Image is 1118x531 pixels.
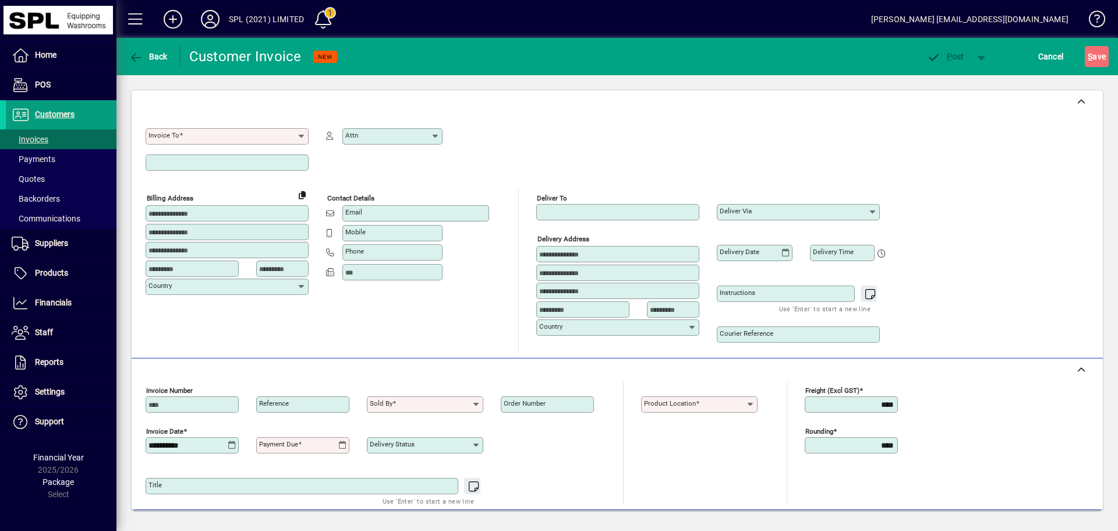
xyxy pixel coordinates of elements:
button: Save [1085,46,1109,67]
a: Reports [6,348,116,377]
div: Customer Invoice [189,47,302,66]
span: Invoices [12,135,48,144]
a: Staff [6,318,116,347]
span: Staff [35,328,53,337]
span: Home [35,50,56,59]
span: P [947,52,952,61]
button: Post [921,46,970,67]
span: Suppliers [35,238,68,248]
a: Quotes [6,169,116,189]
mat-label: Payment due [259,440,298,448]
a: Communications [6,209,116,228]
span: Quotes [12,174,45,184]
mat-hint: Use 'Enter' to start a new line [383,494,474,508]
app-page-header-button: Back [116,46,181,67]
mat-label: Invoice To [148,131,179,139]
span: ave [1088,47,1106,66]
mat-label: Title [148,481,162,489]
span: Financial Year [33,453,84,462]
a: Support [6,407,116,437]
a: Invoices [6,129,116,149]
mat-label: Delivery status [370,440,415,448]
a: Backorders [6,189,116,209]
span: Products [35,268,68,277]
mat-label: Delivery time [813,248,854,256]
mat-label: Country [539,322,562,330]
mat-label: Product location [644,399,696,407]
span: POS [35,80,51,89]
a: Suppliers [6,229,116,258]
mat-label: Country [148,282,172,290]
span: NEW [318,53,332,61]
mat-hint: Use 'Enter' to start a new line [779,302,871,315]
span: Settings [35,387,65,396]
mat-label: Invoice number [146,386,193,395]
mat-label: Deliver via [720,207,752,215]
span: Cancel [1038,47,1064,66]
mat-label: Attn [345,131,358,139]
mat-label: Deliver To [537,194,567,202]
span: Back [129,52,168,61]
mat-label: Courier Reference [720,329,773,337]
button: Add [154,9,192,30]
mat-label: Order number [504,399,546,407]
span: Communications [12,214,80,223]
mat-label: Sold by [370,399,392,407]
a: Financials [6,289,116,318]
div: SPL (2021) LIMITED [229,10,304,29]
div: [PERSON_NAME] [EMAIL_ADDRESS][DOMAIN_NAME] [871,10,1069,29]
a: Home [6,41,116,70]
a: POS [6,71,116,100]
button: Back [126,46,171,67]
mat-label: Phone [345,247,364,255]
mat-label: Instructions [720,289,755,297]
a: Products [6,259,116,288]
span: Backorders [12,194,60,203]
a: Knowledge Base [1080,2,1103,40]
button: Profile [192,9,229,30]
span: ost [926,52,964,61]
span: Reports [35,357,63,367]
mat-label: Invoice date [146,427,183,435]
mat-label: Email [345,208,362,216]
span: S [1088,52,1092,61]
span: Payments [12,154,55,164]
mat-label: Reference [259,399,289,407]
mat-label: Rounding [805,427,833,435]
button: Cancel [1035,46,1067,67]
mat-label: Mobile [345,228,366,236]
span: Customers [35,110,75,119]
mat-label: Freight (excl GST) [805,386,859,395]
a: Payments [6,149,116,169]
mat-label: Delivery date [720,248,759,256]
span: Financials [35,298,72,307]
button: Copy to Delivery address [293,185,312,204]
a: Settings [6,378,116,407]
span: Package [43,477,74,487]
span: Support [35,417,64,426]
